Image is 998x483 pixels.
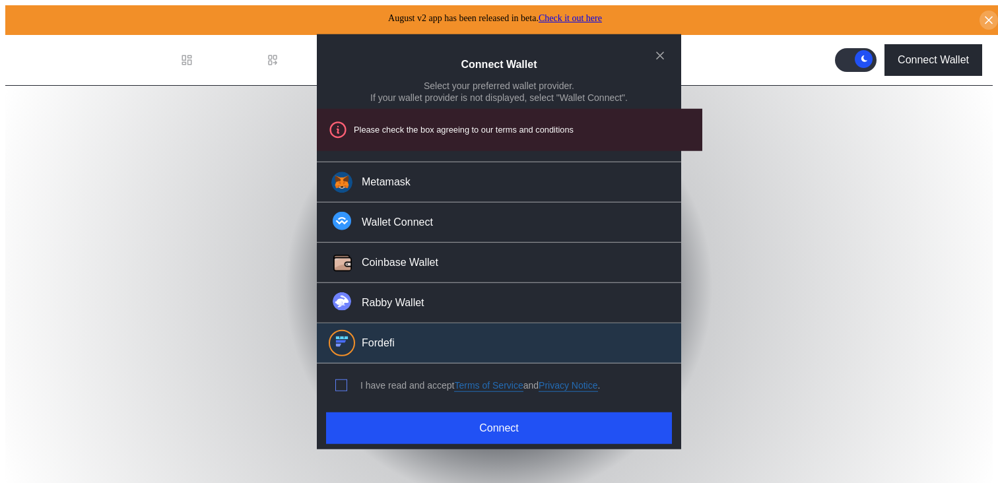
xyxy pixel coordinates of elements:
img: Fordefi [333,333,351,351]
button: FordefiFordefi [317,323,681,364]
div: Coinbase Wallet [362,255,438,269]
h2: Connect Wallet [461,59,537,71]
div: If your wallet provider is not displayed, select "Wallet Connect". [370,91,628,103]
div: Connect Wallet [898,54,969,66]
button: Rabby WalletRabby Wallet [317,283,681,323]
button: Metamask [317,162,681,203]
img: Rabby Wallet [333,292,351,311]
button: Wallet Connect [317,203,681,243]
a: Check it out here [539,13,602,23]
span: August v2 app has been released in beta. [388,13,602,23]
a: Privacy Notice [539,379,597,392]
button: Coinbase WalletCoinbase Wallet [317,243,681,283]
div: Wallet Connect [362,215,433,229]
img: Coinbase Wallet [331,252,354,274]
span: and [523,379,539,391]
div: Please check the box agreeing to our terms and conditions [354,125,692,135]
div: Dashboard [199,54,250,66]
div: I have read and accept . [360,379,600,392]
a: Terms of Service [454,379,523,392]
div: Metamask [362,175,411,189]
div: Rabby Wallet [362,296,424,309]
div: Loan Book [284,54,335,66]
div: Fordefi [362,336,395,350]
button: close modal [649,45,671,66]
div: Select your preferred wallet provider. [424,79,574,91]
button: Connect [326,412,672,443]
